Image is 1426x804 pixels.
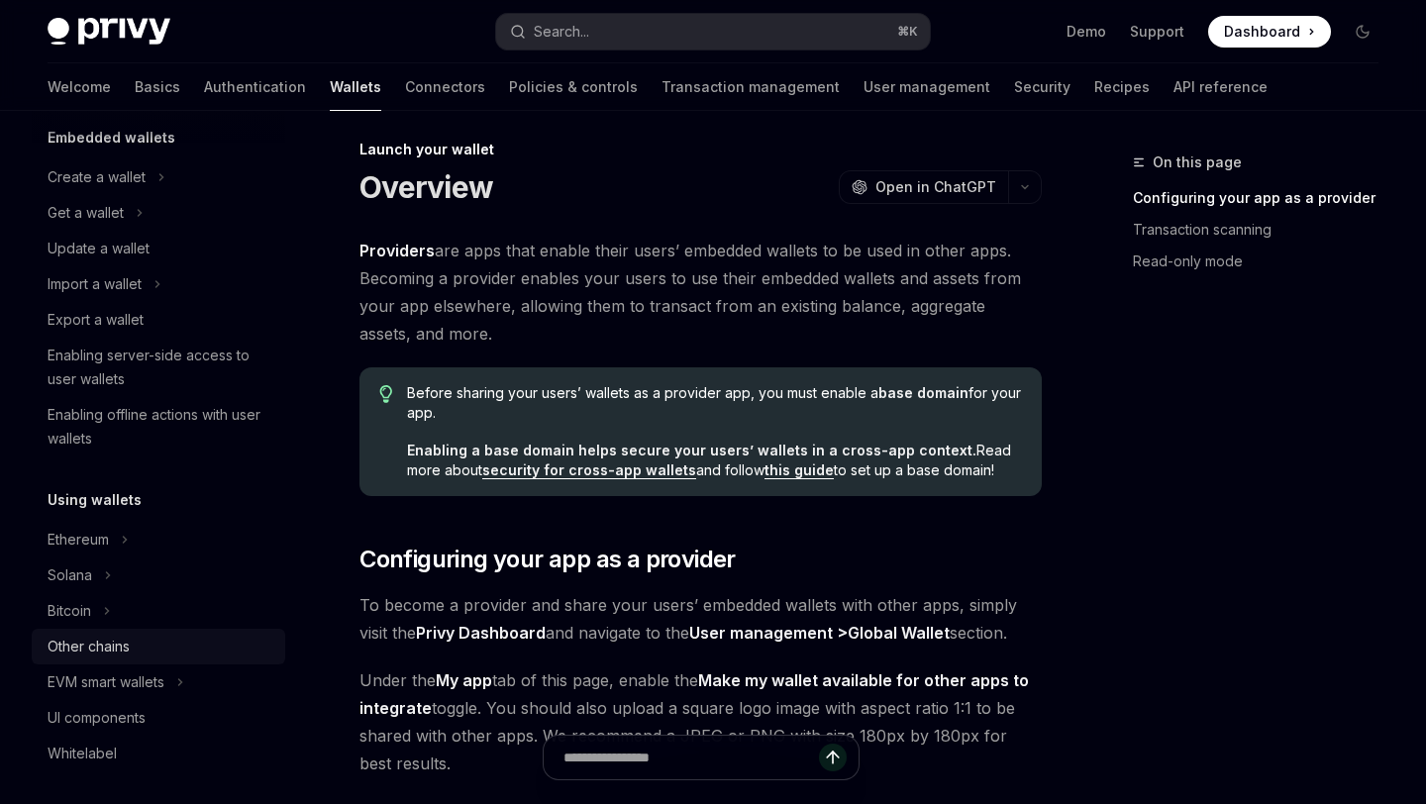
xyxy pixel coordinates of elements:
[32,700,285,736] a: UI components
[359,169,493,205] h1: Overview
[1208,16,1331,48] a: Dashboard
[48,742,117,765] div: Whitelabel
[864,63,990,111] a: User management
[897,24,918,40] span: ⌘ K
[1153,151,1242,174] span: On this page
[379,385,393,403] svg: Tip
[1133,182,1394,214] a: Configuring your app as a provider
[878,384,968,401] strong: base domain
[1347,16,1378,48] button: Toggle dark mode
[1133,246,1394,277] a: Read-only mode
[359,241,435,260] strong: Providers
[359,237,1042,348] span: are apps that enable their users’ embedded wallets to be used in other apps. Becoming a provider ...
[48,706,146,730] div: UI components
[1014,63,1070,111] a: Security
[48,308,144,332] div: Export a wallet
[689,623,950,644] strong: User management >
[839,170,1008,204] button: Open in ChatGPT
[32,397,285,456] a: Enabling offline actions with user wallets
[407,441,1022,480] span: Read more about and follow to set up a base domain!
[32,736,285,771] a: Whitelabel
[764,461,834,479] a: this guide
[405,63,485,111] a: Connectors
[48,563,92,587] div: Solana
[534,20,589,44] div: Search...
[875,177,996,197] span: Open in ChatGPT
[1130,22,1184,42] a: Support
[848,623,950,644] a: Global Wallet
[48,344,273,391] div: Enabling server-side access to user wallets
[48,670,164,694] div: EVM smart wallets
[662,63,840,111] a: Transaction management
[48,635,130,658] div: Other chains
[359,140,1042,159] div: Launch your wallet
[32,629,285,664] a: Other chains
[359,670,1029,718] strong: Make my wallet available for other apps to integrate
[1133,214,1394,246] a: Transaction scanning
[482,461,696,479] a: security for cross-app wallets
[48,165,146,189] div: Create a wallet
[1067,22,1106,42] a: Demo
[48,201,124,225] div: Get a wallet
[48,599,91,623] div: Bitcoin
[407,442,976,458] strong: Enabling a base domain helps secure your users’ wallets in a cross-app context.
[407,383,1022,423] span: Before sharing your users’ wallets as a provider app, you must enable a for your app.
[1224,22,1300,42] span: Dashboard
[330,63,381,111] a: Wallets
[359,591,1042,647] span: To become a provider and share your users’ embedded wallets with other apps, simply visit the and...
[32,302,285,338] a: Export a wallet
[48,403,273,451] div: Enabling offline actions with user wallets
[48,18,170,46] img: dark logo
[436,670,492,691] a: My app
[1094,63,1150,111] a: Recipes
[204,63,306,111] a: Authentication
[1173,63,1268,111] a: API reference
[135,63,180,111] a: Basics
[32,338,285,397] a: Enabling server-side access to user wallets
[359,544,736,575] span: Configuring your app as a provider
[509,63,638,111] a: Policies & controls
[819,744,847,771] button: Send message
[359,666,1042,777] span: Under the tab of this page, enable the toggle. You should also upload a square logo image with as...
[48,63,111,111] a: Welcome
[436,670,492,690] strong: My app
[48,488,142,512] h5: Using wallets
[48,237,150,260] div: Update a wallet
[48,528,109,552] div: Ethereum
[48,272,142,296] div: Import a wallet
[416,623,546,643] strong: Privy Dashboard
[496,14,929,50] button: Search...⌘K
[32,231,285,266] a: Update a wallet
